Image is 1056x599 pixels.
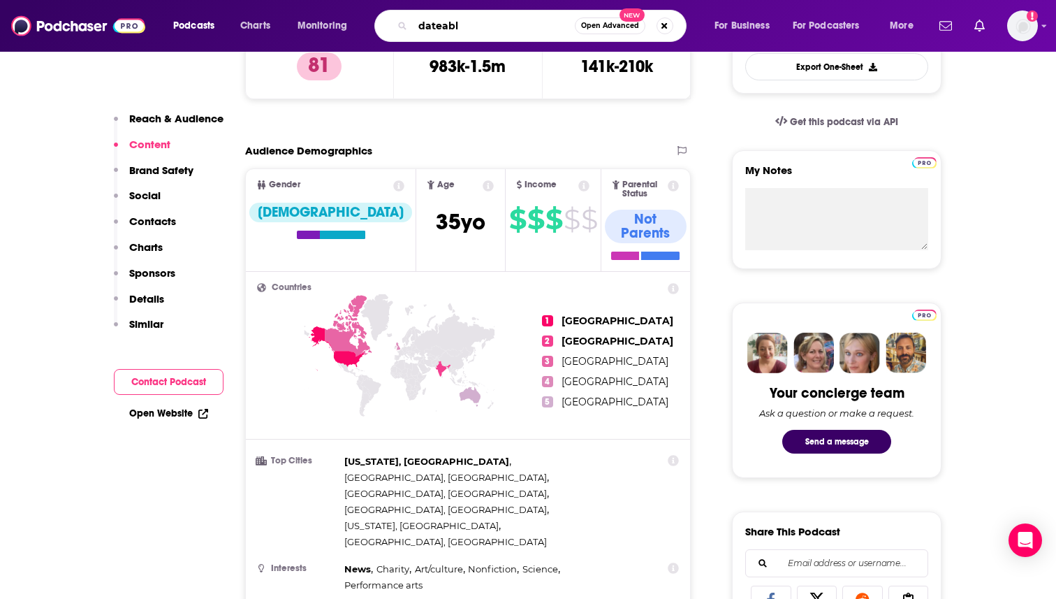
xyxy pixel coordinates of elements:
span: , [344,470,549,486]
span: $ [527,208,544,231]
div: Search podcasts, credits, & more... [388,10,700,42]
span: Gender [269,180,300,189]
p: Contacts [129,215,176,228]
a: Pro website [912,155,937,168]
button: open menu [880,15,931,37]
p: Details [129,292,164,305]
label: My Notes [745,164,928,188]
span: , [344,454,511,470]
a: Open Website [129,407,208,419]
span: [GEOGRAPHIC_DATA] [562,315,673,327]
span: Nonfiction [468,563,517,575]
button: Open AdvancedNew [575,17,645,34]
button: open menu [163,15,233,37]
span: [GEOGRAPHIC_DATA] [562,335,673,347]
span: Age [437,180,455,189]
span: 5 [542,396,553,407]
h3: Share This Podcast [745,525,840,538]
span: Charts [240,16,270,36]
img: User Profile [1007,10,1038,41]
img: Jon Profile [886,333,926,373]
input: Search podcasts, credits, & more... [413,15,575,37]
span: For Business [714,16,770,36]
span: $ [545,208,562,231]
span: Monitoring [298,16,347,36]
div: Not Parents [605,210,687,243]
a: Charts [231,15,279,37]
span: 4 [542,376,553,387]
span: , [344,518,501,534]
img: Sydney Profile [747,333,788,373]
span: [GEOGRAPHIC_DATA], [GEOGRAPHIC_DATA] [344,504,547,515]
span: , [344,561,373,577]
span: Podcasts [173,16,214,36]
p: Charts [129,240,163,254]
img: Jules Profile [839,333,880,373]
img: Podchaser Pro [912,310,937,321]
span: , [522,561,560,577]
img: Podchaser - Follow, Share and Rate Podcasts [11,13,145,39]
span: [GEOGRAPHIC_DATA] [562,396,668,408]
p: 81 [297,52,342,80]
p: Reach & Audience [129,112,223,125]
span: , [344,502,549,518]
span: 2 [542,335,553,347]
span: Countries [272,283,311,292]
button: Show profile menu [1007,10,1038,41]
div: Your concierge team [770,384,904,402]
img: Barbara Profile [793,333,834,373]
span: Parental Status [622,180,666,199]
span: , [468,561,519,577]
button: open menu [705,15,787,37]
h2: Audience Demographics [245,144,372,157]
span: New [619,8,645,22]
span: For Podcasters [793,16,860,36]
button: Send a message [782,430,891,454]
div: Search followers [745,549,928,577]
span: 3 [542,356,553,367]
h3: Interests [257,564,339,573]
button: Brand Safety [114,164,193,189]
span: Logged in as Marketing09 [1007,10,1038,41]
span: Art/culture [415,563,463,575]
button: Social [114,189,161,215]
p: Social [129,189,161,202]
button: Details [114,292,164,318]
span: 35 yo [436,208,485,236]
svg: Add a profile image [1027,10,1038,22]
div: Ask a question or make a request. [759,407,914,419]
h3: 983k-1.5m [430,56,506,77]
a: Show notifications dropdown [934,14,958,38]
span: [US_STATE], [GEOGRAPHIC_DATA] [344,520,499,531]
p: Similar [129,317,163,331]
span: Income [525,180,557,189]
button: Sponsors [114,266,175,292]
span: $ [581,208,597,231]
span: Performance arts [344,579,423,591]
a: Pro website [912,308,937,321]
span: , [344,486,549,502]
input: Email address or username... [757,550,916,577]
span: [GEOGRAPHIC_DATA], [GEOGRAPHIC_DATA] [344,536,547,547]
span: Charity [376,563,409,575]
span: More [890,16,914,36]
span: $ [509,208,526,231]
p: Sponsors [129,266,175,280]
button: Reach & Audience [114,112,223,138]
h3: 141k-210k [580,56,653,77]
span: , [376,561,411,577]
button: Contact Podcast [114,369,223,395]
p: Brand Safety [129,164,193,177]
span: , [415,561,465,577]
span: [GEOGRAPHIC_DATA], [GEOGRAPHIC_DATA] [344,472,547,483]
h3: Top Cities [257,456,339,466]
a: Show notifications dropdown [969,14,990,38]
div: Open Intercom Messenger [1009,524,1042,557]
span: Science [522,563,558,575]
span: [GEOGRAPHIC_DATA], [GEOGRAPHIC_DATA] [344,488,547,499]
p: Content [129,138,170,151]
span: [GEOGRAPHIC_DATA] [562,375,668,388]
button: Contacts [114,215,176,240]
span: $ [564,208,580,231]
